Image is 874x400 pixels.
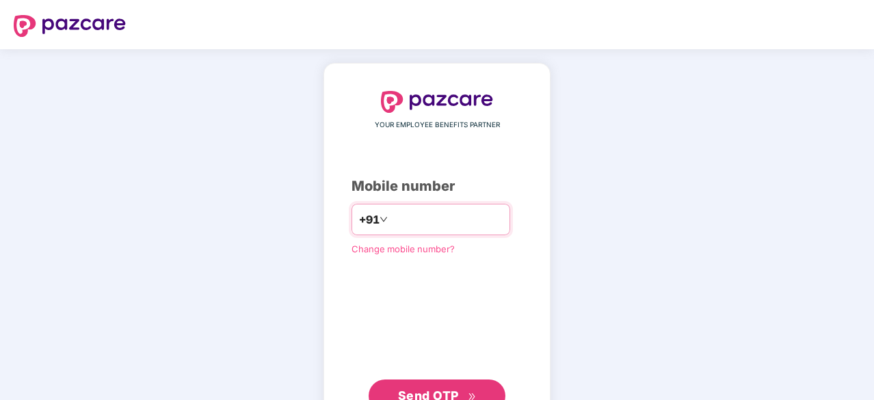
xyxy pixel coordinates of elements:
img: logo [381,91,493,113]
span: +91 [359,211,380,228]
div: Mobile number [352,176,522,197]
img: logo [14,15,126,37]
span: down [380,215,388,224]
a: Change mobile number? [352,243,455,254]
span: YOUR EMPLOYEE BENEFITS PARTNER [375,120,500,131]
